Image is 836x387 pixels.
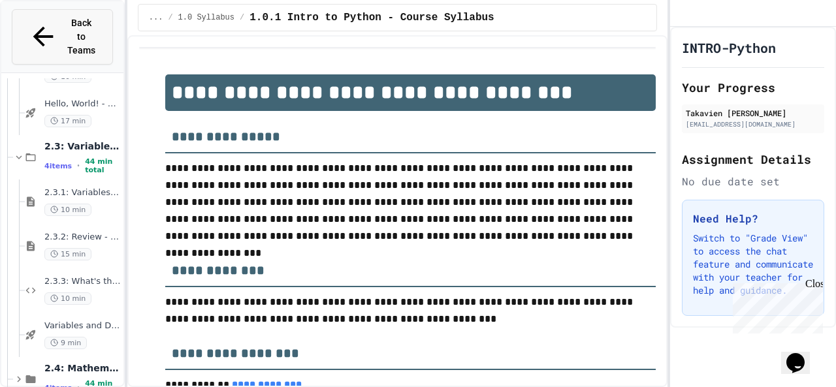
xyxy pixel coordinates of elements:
span: 2.4: Mathematical Operators [44,362,121,374]
span: 4 items [44,162,72,170]
span: 1.0.1 Intro to Python - Course Syllabus [249,10,494,25]
span: ... [149,12,163,23]
div: No due date set [682,174,824,189]
iframe: chat widget [728,278,823,333]
h2: Your Progress [682,78,824,97]
span: Back to Teams [66,16,97,57]
div: [EMAIL_ADDRESS][DOMAIN_NAME] [686,119,820,129]
span: Hello, World! - Quiz [44,99,121,110]
span: 2.3.2: Review - Variables and Data Types [44,232,121,243]
span: 10 min [44,204,91,216]
h1: INTRO-Python [682,39,776,57]
span: 15 min [44,248,91,260]
span: • [77,161,80,171]
span: 44 min total [85,157,121,174]
span: 10 min [44,292,91,305]
h2: Assignment Details [682,150,824,168]
span: 17 min [44,115,91,127]
iframe: chat widget [781,335,823,374]
span: 2.3.3: What's the Type? [44,276,121,287]
span: 9 min [44,337,87,349]
span: 2.3.1: Variables and Data Types [44,187,121,198]
div: Chat with us now!Close [5,5,90,83]
div: Takavien [PERSON_NAME] [686,107,820,119]
span: 2.3: Variables and Data Types [44,140,121,152]
span: 1.0 Syllabus [178,12,234,23]
p: Switch to "Grade View" to access the chat feature and communicate with your teacher for help and ... [693,232,813,297]
span: / [240,12,244,23]
h3: Need Help? [693,211,813,226]
button: Back to Teams [12,9,113,65]
span: Variables and Data types - Quiz [44,320,121,332]
span: / [168,12,172,23]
